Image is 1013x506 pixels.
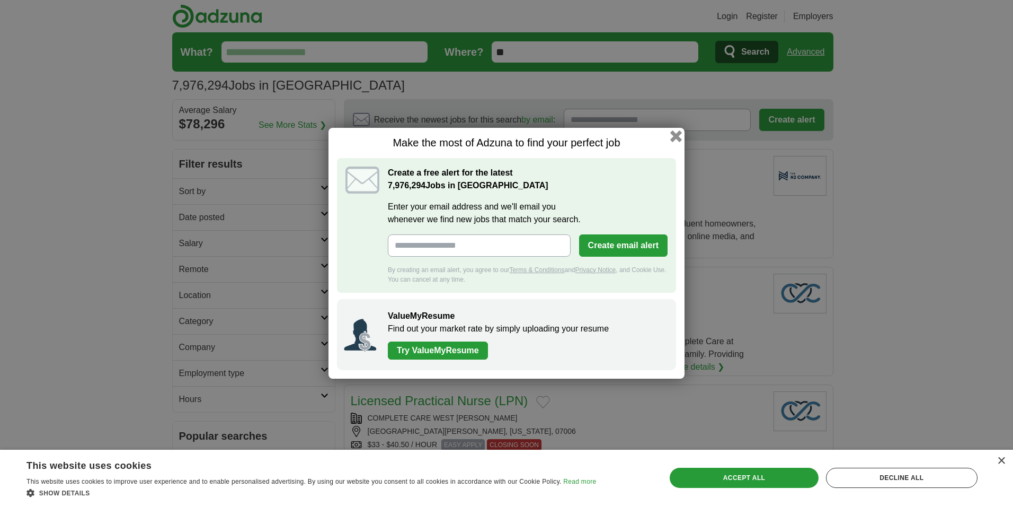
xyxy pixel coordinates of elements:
[579,234,668,257] button: Create email alert
[388,342,488,360] a: Try ValueMyResume
[26,456,570,472] div: This website uses cookies
[563,478,596,485] a: Read more, opens a new window
[26,478,562,485] span: This website uses cookies to improve user experience and to enable personalised advertising. By u...
[388,322,665,335] p: Find out your market rate by simply uploading your resume
[388,179,425,192] span: 7,976,294
[670,468,818,488] div: Accept all
[388,310,665,322] h2: ValueMyResume
[388,200,668,226] label: Enter your email address and we'll email you whenever we find new jobs that match your search.
[388,181,548,190] strong: Jobs in [GEOGRAPHIC_DATA]
[388,167,668,192] h2: Create a free alert for the latest
[337,136,676,150] h1: Make the most of Adzuna to find your perfect job
[388,265,668,284] div: By creating an email alert, you agree to our and , and Cookie Use. You can cancel at any time.
[575,266,616,274] a: Privacy Notice
[509,266,564,274] a: Terms & Conditions
[39,490,90,497] span: Show details
[826,468,978,488] div: Decline all
[345,167,379,194] img: icon_email.svg
[26,487,596,498] div: Show details
[997,457,1005,465] div: Close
